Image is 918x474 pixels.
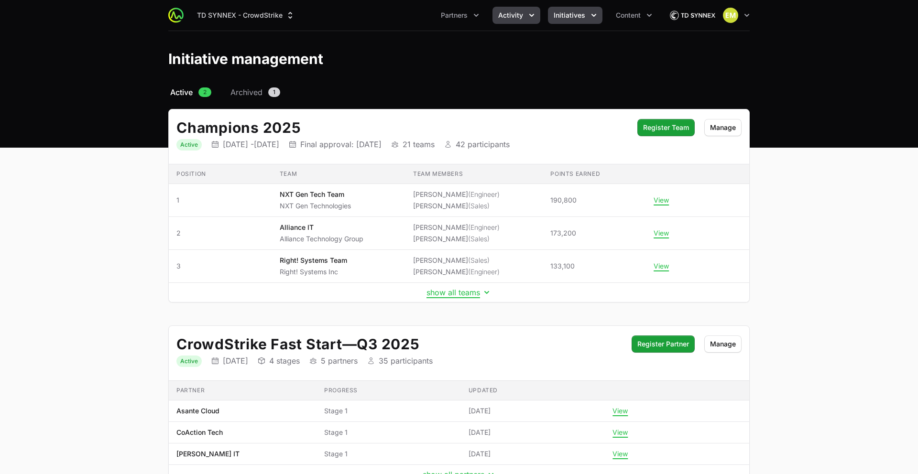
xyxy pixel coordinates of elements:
button: Initiatives [548,7,602,24]
span: 173,200 [550,228,576,238]
p: [DATE] - [DATE] [223,140,279,149]
p: Right! Systems Inc [280,267,347,277]
button: TD SYNNEX - CrowdStrike [191,7,301,24]
button: View [612,450,628,458]
th: Team members [405,164,543,184]
span: 1 [268,87,280,97]
p: 4 stages [269,356,300,366]
p: Asante Cloud [176,406,219,416]
span: Partners [441,11,468,20]
span: [DATE] [469,428,491,437]
button: View [612,428,628,437]
img: TD SYNNEX [669,6,715,25]
p: Right! Systems Team [280,256,347,265]
button: View [654,196,669,205]
span: 133,100 [550,261,575,271]
span: Register Partner [637,338,689,350]
th: Partner [169,381,317,400]
p: NXT Gen Technologies [280,201,351,211]
p: 35 participants [379,356,433,366]
span: Active [170,86,193,98]
p: 21 teams [403,140,435,149]
th: Position [169,164,272,184]
li: [PERSON_NAME] [413,234,500,244]
span: 3 [176,261,264,271]
img: ActivitySource [168,8,184,23]
button: Manage [704,335,742,353]
h2: Champions 2025 [176,119,628,136]
button: Register Partner [632,335,695,353]
p: CoAction Tech [176,428,223,437]
button: View [654,262,669,270]
a: Archived1 [229,86,282,98]
span: — [342,335,357,353]
span: 190,800 [550,195,577,205]
div: Activity menu [492,7,540,24]
p: 42 participants [456,140,510,149]
img: Eric Mingus [723,8,738,23]
p: Alliance Technology Group [280,234,363,244]
span: Manage [710,122,736,133]
span: (Engineer) [468,268,500,276]
a: Active2 [168,86,213,98]
div: Initiatives menu [548,7,602,24]
span: (Sales) [468,256,490,264]
li: [PERSON_NAME] [413,201,500,211]
span: (Engineer) [468,190,500,198]
li: [PERSON_NAME] [413,190,500,199]
button: Partners [435,7,485,24]
button: View [654,229,669,237]
span: Register Team [643,122,689,133]
span: Stage 1 [324,428,453,437]
span: (Sales) [468,202,490,210]
p: [DATE] [223,356,248,366]
span: Activity [498,11,523,20]
p: [PERSON_NAME] IT [176,449,240,459]
span: 2 [198,87,211,97]
button: show all teams [426,288,492,297]
nav: Initiative activity log navigation [168,86,750,98]
button: Activity [492,7,540,24]
span: 2 [176,228,264,238]
th: Progress [317,381,461,400]
h2: CrowdStrike Fast Start Q3 2025 [176,335,622,353]
li: [PERSON_NAME] [413,267,500,277]
p: 5 partners [321,356,358,366]
span: Archived [230,86,262,98]
th: Updated [461,381,605,400]
th: Team [272,164,405,184]
div: Partners menu [435,7,485,24]
button: Register Team [637,119,695,136]
button: Manage [704,119,742,136]
p: Alliance IT [280,223,363,232]
div: Main navigation [184,7,658,24]
button: Content [610,7,658,24]
span: (Sales) [468,235,490,243]
th: Points earned [543,164,646,184]
span: (Engineer) [468,223,500,231]
p: NXT Gen Tech Team [280,190,351,199]
h1: Initiative management [168,50,323,67]
li: [PERSON_NAME] [413,256,500,265]
span: [DATE] [469,406,491,416]
span: [DATE] [469,449,491,459]
span: Stage 1 [324,449,453,459]
span: Initiatives [554,11,585,20]
button: View [612,407,628,415]
span: Content [616,11,641,20]
div: Supplier switch menu [191,7,301,24]
div: Initiative details [168,109,750,302]
div: Content menu [610,7,658,24]
span: Manage [710,338,736,350]
span: Stage 1 [324,406,453,416]
li: [PERSON_NAME] [413,223,500,232]
p: Final approval: [DATE] [300,140,382,149]
span: 1 [176,195,264,205]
